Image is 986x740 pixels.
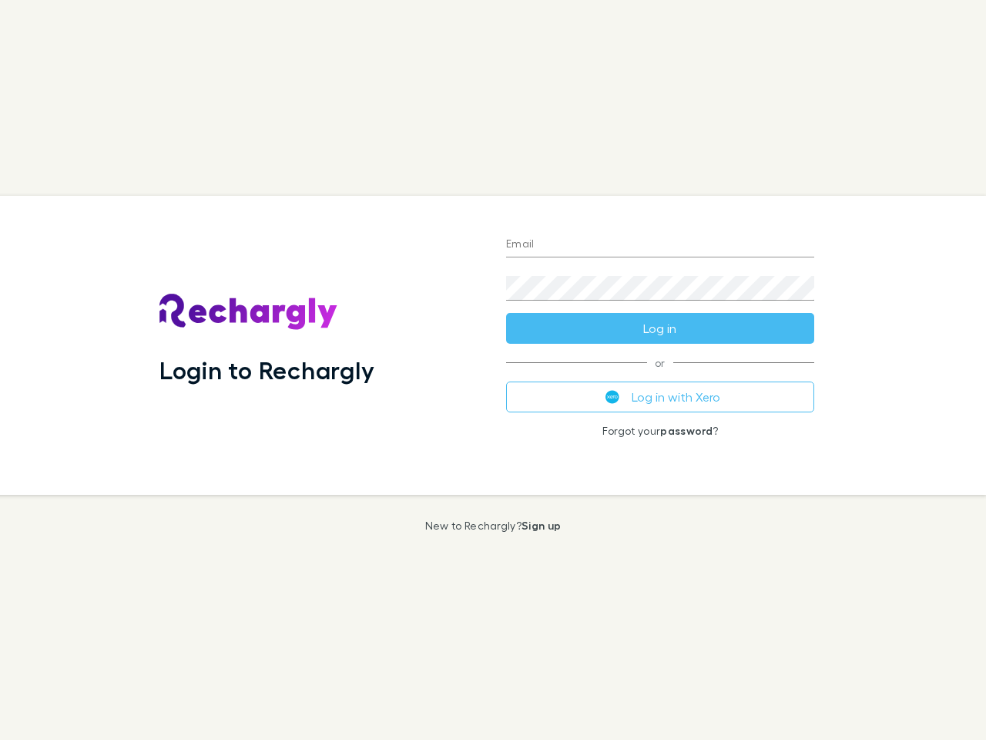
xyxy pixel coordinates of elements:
p: Forgot your ? [506,425,814,437]
h1: Login to Rechargly [159,355,374,385]
a: Sign up [522,519,561,532]
p: New to Rechargly? [425,520,562,532]
img: Xero's logo [605,390,619,404]
img: Rechargly's Logo [159,294,338,331]
button: Log in [506,313,814,344]
button: Log in with Xero [506,382,814,412]
span: or [506,362,814,363]
a: password [660,424,713,437]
